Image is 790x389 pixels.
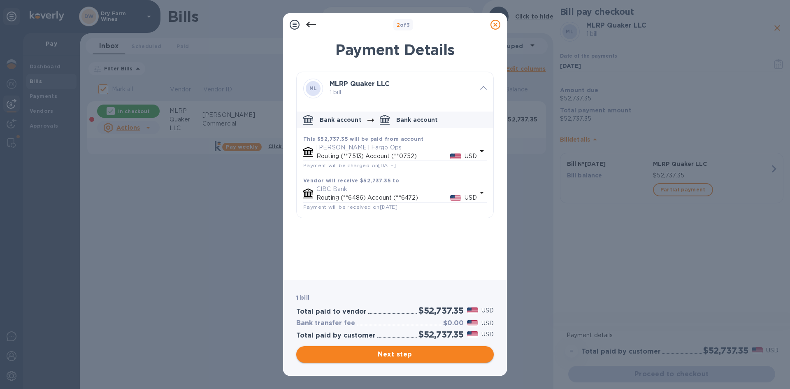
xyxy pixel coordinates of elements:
[303,204,397,210] span: Payment will be received on [DATE]
[396,116,438,124] p: Bank account
[481,330,494,339] p: USD
[465,152,477,161] p: USD
[309,85,317,91] b: ML
[467,307,478,313] img: USD
[296,294,309,301] b: 1 bill
[316,152,450,161] p: Routing (**7513) Account (**0752)
[450,154,461,159] img: USD
[297,108,493,218] div: default-method
[467,331,478,337] img: USD
[296,308,367,316] h3: Total paid to vendor
[330,88,474,97] p: 1 bill
[481,319,494,328] p: USD
[418,305,464,316] h2: $52,737.35
[330,80,390,88] b: MLRP Quaker LLC
[296,332,376,340] h3: Total paid by customer
[296,346,494,363] button: Next step
[443,319,464,327] h3: $0.00
[316,185,477,193] p: CIBC Bank
[303,349,487,359] span: Next step
[467,320,478,326] img: USD
[320,116,362,124] p: Bank account
[397,22,410,28] b: of 3
[418,329,464,340] h2: $52,737.35
[303,162,396,168] span: Payment will be charged on [DATE]
[296,319,355,327] h3: Bank transfer fee
[316,143,477,152] p: [PERSON_NAME] Fargo Ops
[303,177,399,184] b: Vendor will receive $52,737.35 to
[481,306,494,315] p: USD
[397,22,400,28] span: 2
[316,193,450,202] p: Routing (**6486) Account (**6472)
[303,136,423,142] b: This $52,737.35 will be paid from account
[296,41,494,58] h1: Payment Details
[450,195,461,201] img: USD
[297,72,493,105] div: MLMLRP Quaker LLC 1 bill
[465,193,477,202] p: USD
